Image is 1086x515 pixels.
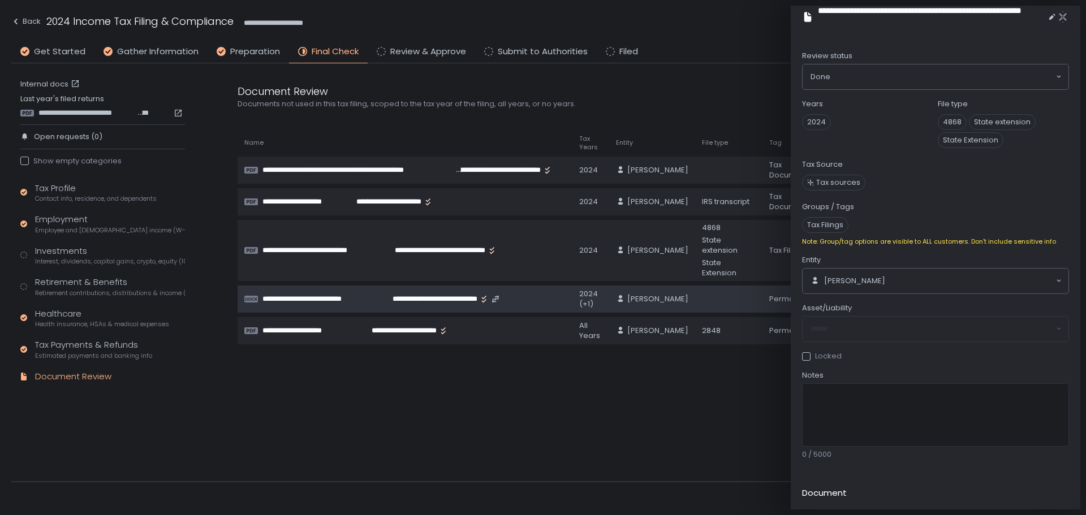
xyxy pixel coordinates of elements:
[627,326,688,336] span: [PERSON_NAME]
[802,303,852,313] span: Asset/Liability
[627,165,688,175] span: [PERSON_NAME]
[35,226,185,235] span: Employee and [DEMOGRAPHIC_DATA] income (W-2s)
[244,139,264,147] span: Name
[830,71,1055,83] input: Search for option
[802,449,1069,460] div: 0 / 5000
[802,51,852,61] span: Review status
[11,15,41,28] div: Back
[35,308,169,329] div: Healthcare
[802,99,823,109] label: Years
[885,275,1055,287] input: Search for option
[117,45,199,58] span: Gather Information
[35,245,185,266] div: Investments
[938,114,967,130] span: 4868
[390,45,466,58] span: Review & Approve
[35,320,169,328] span: Health insurance, HSAs & medical expenses
[35,339,152,360] div: Tax Payments & Refunds
[938,99,968,109] label: File type
[20,79,82,89] a: Internal docs
[35,257,185,266] span: Interest, dividends, capital gains, crypto, equity (1099s, K-1s)
[969,114,1036,130] span: State extension
[824,276,885,286] span: [PERSON_NAME]
[702,139,728,147] span: File type
[498,45,588,58] span: Submit to Authorities
[938,132,1003,148] span: State Extension
[811,71,830,83] span: Done
[35,194,157,203] span: Contact info, residence, and dependents
[627,245,688,256] span: [PERSON_NAME]
[35,213,185,235] div: Employment
[46,14,234,29] h1: 2024 Income Tax Filing & Compliance
[803,64,1068,89] div: Search for option
[802,217,848,233] span: Tax Filings
[20,94,185,118] div: Last year's filed returns
[35,370,111,383] div: Document Review
[627,197,688,207] span: [PERSON_NAME]
[35,289,185,297] span: Retirement contributions, distributions & income (1099-R, 5498)
[802,114,831,130] span: 2024
[34,45,85,58] span: Get Started
[35,182,157,204] div: Tax Profile
[35,352,152,360] span: Estimated payments and banking info
[802,159,843,170] label: Tax Source
[34,132,102,142] span: Open requests (0)
[238,99,781,109] div: Documents not used in this tax filing, scoped to the tax year of the filing, all years, or no years.
[35,276,185,297] div: Retirement & Benefits
[802,237,1069,246] div: Note: Group/tag options are visible to ALL customers. Don't include sensitive info
[803,269,1068,293] div: Search for option
[238,84,781,99] div: Document Review
[11,14,41,32] button: Back
[619,45,638,58] span: Filed
[627,294,688,304] span: [PERSON_NAME]
[816,178,860,188] span: Tax sources
[769,139,782,147] span: Tag
[230,45,280,58] span: Preparation
[802,202,854,212] label: Groups / Tags
[802,255,821,265] span: Entity
[802,487,847,500] h2: Document
[802,370,824,380] span: Notes
[579,135,602,152] span: Tax Years
[312,45,359,58] span: Final Check
[616,139,633,147] span: Entity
